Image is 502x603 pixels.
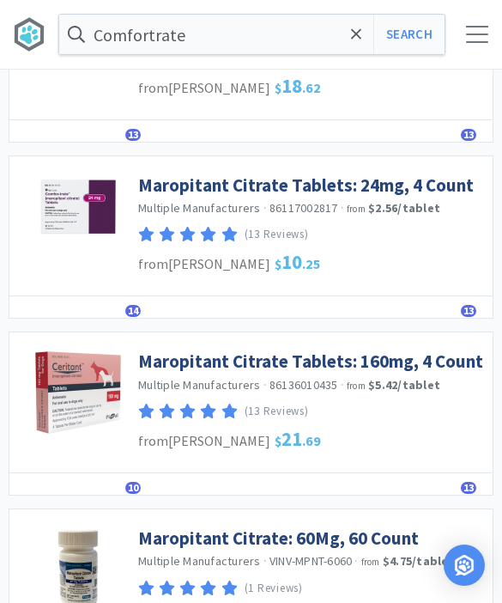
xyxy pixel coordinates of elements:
a: Multiple Manufacturers [138,200,261,216]
span: $ [275,79,281,96]
span: from [347,203,366,215]
img: 86e4b0754bd44b52aa2a32a10dab185b_711937.jpeg [35,350,121,435]
strong: $2.56 / tablet [368,200,440,216]
span: . 25 [302,255,321,272]
span: 13 [461,129,476,141]
span: · [341,377,344,393]
span: $ [275,255,281,272]
span: 10 [275,249,321,274]
span: $ [275,432,281,449]
img: 4a9247fa4b0c462d997ff28f64fe593d_209813.png [35,174,121,240]
span: 14 [125,305,141,317]
span: 18 [275,73,321,98]
span: · [263,553,267,569]
span: 13 [125,129,141,141]
input: Search by item, sku, manufacturer, ingredient, size... [59,15,445,54]
span: 86136010435 [269,377,338,393]
span: from [361,556,380,568]
strong: $4.75 / tablet [383,553,455,569]
span: from [PERSON_NAME] [138,432,270,449]
span: · [263,377,267,393]
p: (1 Reviews) [245,580,303,598]
span: 13 [461,305,476,317]
span: 86117002817 [269,200,338,216]
span: . 69 [302,432,321,449]
a: Maropitant Citrate: 60Mg, 60 Count [138,527,419,550]
span: · [263,200,267,216]
a: Maropitant Citrate Tablets: 160mg, 4 Count [138,350,483,373]
strong: $5.42 / tablet [368,377,440,393]
span: · [354,553,358,569]
span: VINV-MPNT-6060 [269,553,353,569]
span: 21 [275,426,321,451]
a: Maropitant Citrate Tablets: 24mg, 4 Count [138,174,474,197]
span: from [347,380,366,392]
span: from [PERSON_NAME] [138,255,270,272]
p: (13 Reviews) [245,403,309,421]
a: Multiple Manufacturers [138,377,261,393]
span: . 62 [302,79,321,96]
button: Search [373,15,445,54]
span: · [341,200,344,216]
a: Multiple Manufacturers [138,553,261,569]
span: 13 [461,482,476,494]
div: Open Intercom Messenger [444,545,485,586]
p: (13 Reviews) [245,226,309,244]
span: from [PERSON_NAME] [138,79,270,96]
span: 10 [125,482,141,494]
